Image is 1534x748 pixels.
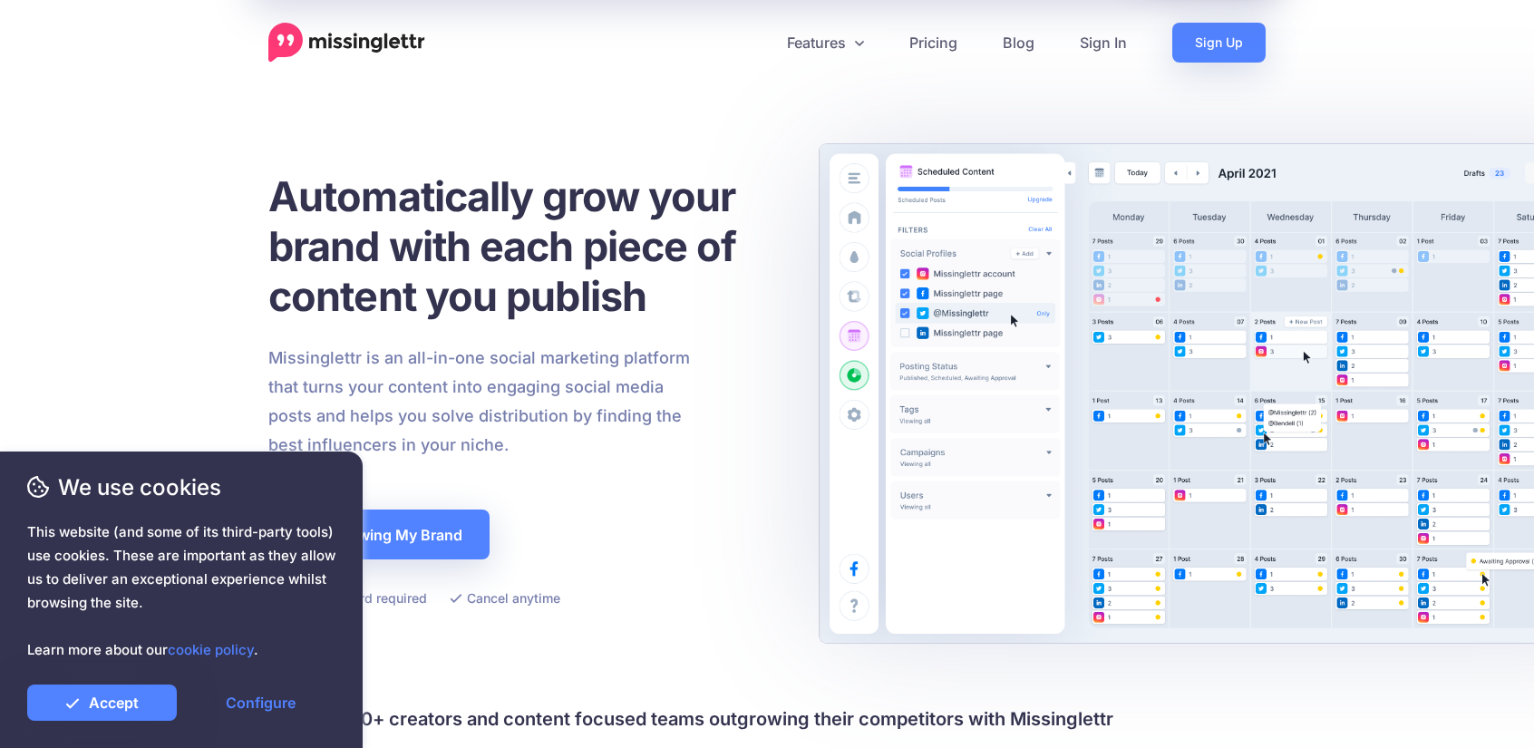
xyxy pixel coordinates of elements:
a: Accept [27,685,177,721]
h1: Automatically grow your brand with each piece of content you publish [268,171,781,321]
a: Features [764,23,887,63]
li: Cancel anytime [450,587,560,609]
a: Blog [980,23,1057,63]
p: Missinglettr is an all-in-one social marketing platform that turns your content into engaging soc... [268,344,691,460]
h4: Join 30,000+ creators and content focused teams outgrowing their competitors with Missinglettr [268,704,1266,733]
a: Sign In [1057,23,1150,63]
a: cookie policy [168,641,254,658]
span: This website (and some of its third-party tools) use cookies. These are important as they allow u... [27,520,335,662]
span: We use cookies [27,471,335,503]
a: Pricing [887,23,980,63]
a: Start Growing My Brand [268,510,490,559]
a: Sign Up [1172,23,1266,63]
a: Configure [186,685,335,721]
a: Home [268,23,425,63]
